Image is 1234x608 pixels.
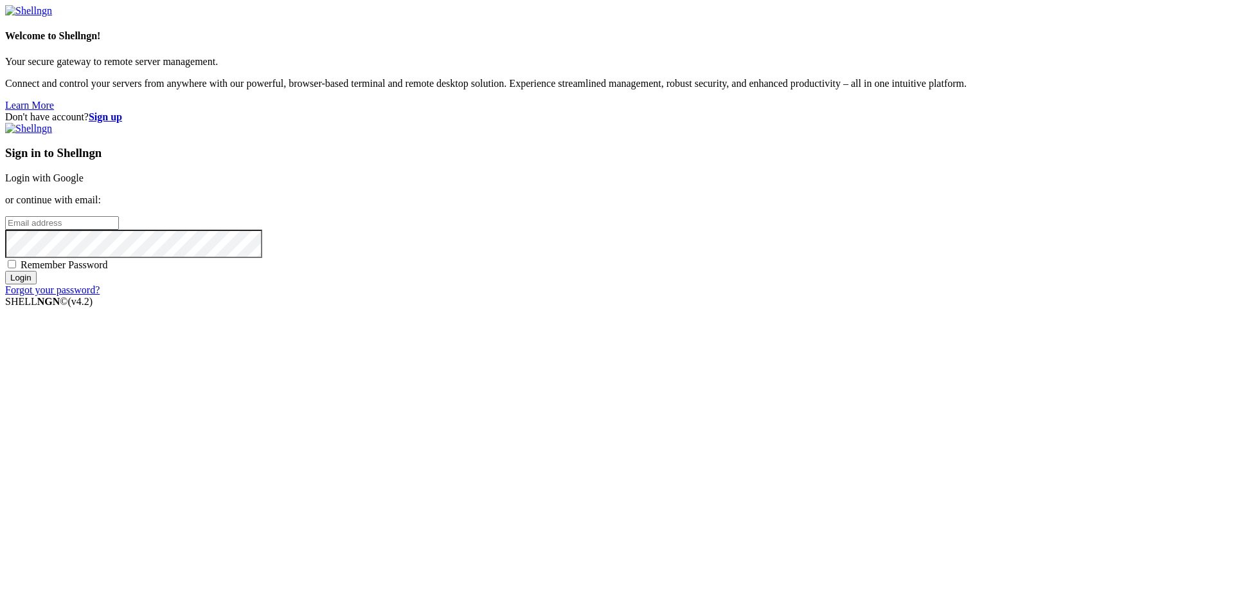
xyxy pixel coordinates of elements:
[5,30,1229,42] h4: Welcome to Shellngn!
[5,78,1229,89] p: Connect and control your servers from anywhere with our powerful, browser-based terminal and remo...
[37,296,60,307] b: NGN
[5,111,1229,123] div: Don't have account?
[68,296,93,307] span: 4.2.0
[5,56,1229,68] p: Your secure gateway to remote server management.
[5,284,100,295] a: Forgot your password?
[5,216,119,230] input: Email address
[5,5,52,17] img: Shellngn
[21,259,108,270] span: Remember Password
[5,146,1229,160] h3: Sign in to Shellngn
[5,296,93,307] span: SHELL ©
[5,172,84,183] a: Login with Google
[5,123,52,134] img: Shellngn
[5,194,1229,206] p: or continue with email:
[5,100,54,111] a: Learn More
[89,111,122,122] a: Sign up
[5,271,37,284] input: Login
[8,260,16,268] input: Remember Password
